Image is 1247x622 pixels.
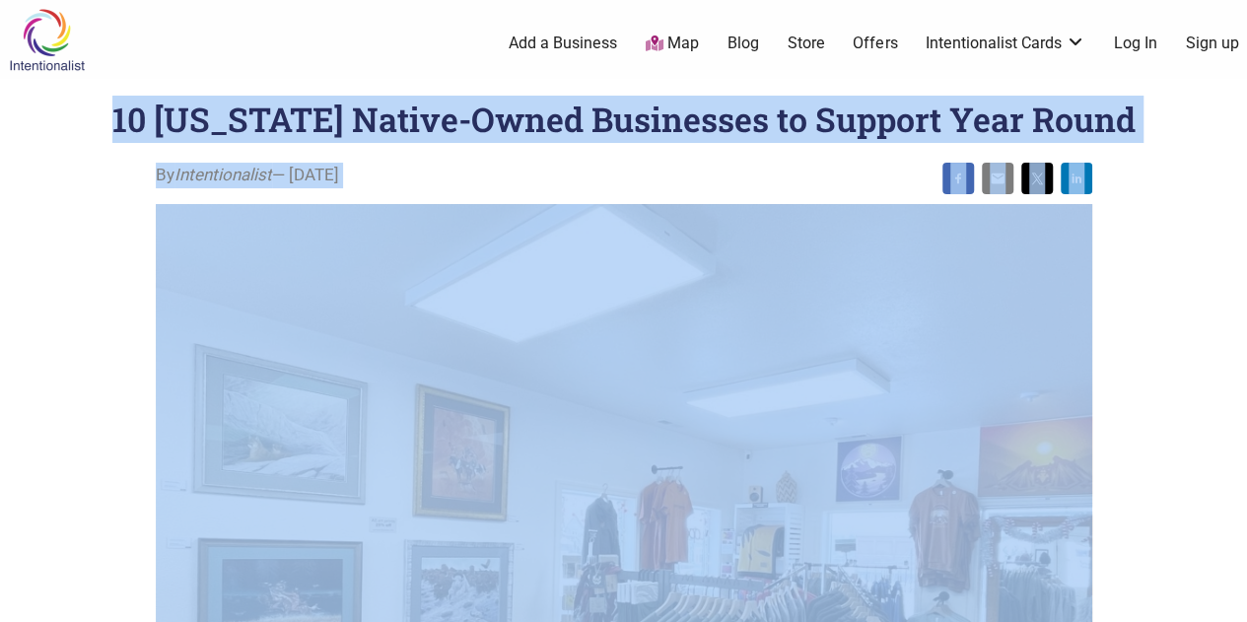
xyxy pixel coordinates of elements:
a: Store [787,33,824,54]
img: linkedin sharing button [1069,171,1084,186]
img: facebook sharing button [950,171,966,186]
a: Map [646,33,699,55]
h1: 10 [US_STATE] Native-Owned Businesses to Support Year Round [112,97,1136,141]
a: Log In [1114,33,1157,54]
span: By — [DATE] [156,163,339,188]
img: twitter sharing button [1029,171,1045,186]
a: Intentionalist Cards [926,33,1085,54]
a: Add a Business [509,33,617,54]
a: Sign up [1186,33,1239,54]
a: Offers [853,33,897,54]
a: Blog [727,33,759,54]
i: Intentionalist [174,165,272,184]
img: email sharing button [990,171,1005,186]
